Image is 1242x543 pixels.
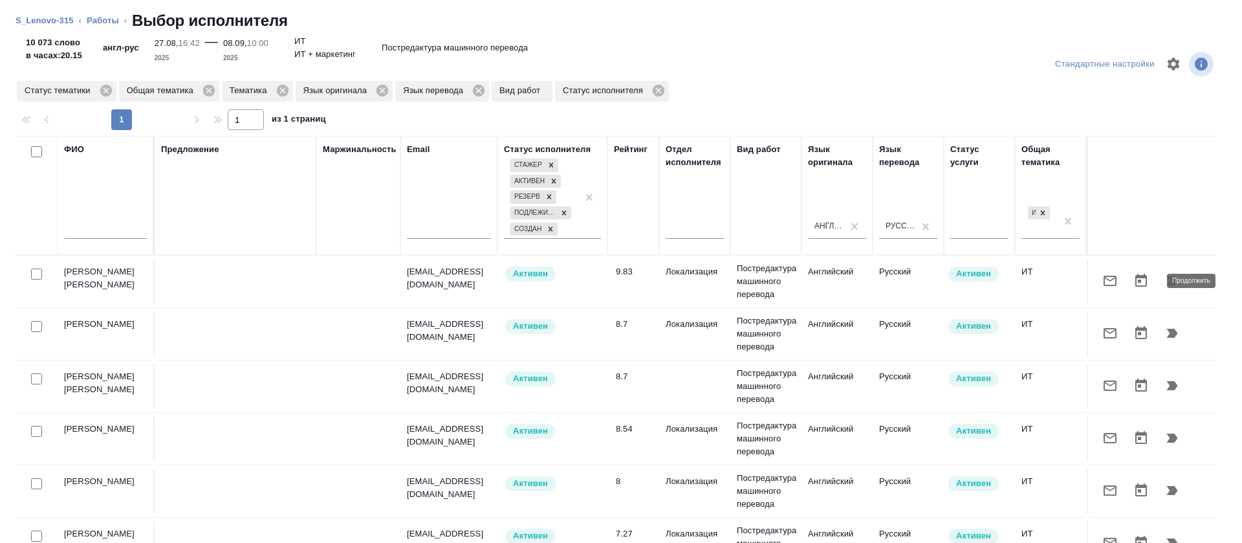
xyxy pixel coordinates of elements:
[58,311,155,357] td: [PERSON_NAME]
[659,416,730,461] td: Локализация
[1015,364,1086,409] td: ИТ
[659,311,730,357] td: Локализация
[382,41,528,54] p: Постредактура машинного перевода
[1086,469,1157,514] td: Рекомендован
[1157,370,1188,401] button: Продолжить
[161,143,219,156] div: Предложение
[513,529,548,542] p: Активен
[509,221,559,238] div: Стажер, Активен, Резерв, Подлежит внедрению, Создан
[956,320,991,333] p: Активен
[64,143,84,156] div: ФИО
[1126,475,1157,506] button: Открыть календарь загрузки
[1157,475,1188,506] button: Продолжить
[31,321,42,332] input: Выбери исполнителей, чтобы отправить приглашение на работу
[737,262,795,301] p: Постредактура машинного перевода
[87,16,119,25] a: Работы
[614,143,648,156] div: Рейтинг
[1052,54,1158,74] div: split button
[407,475,491,501] p: [EMAIL_ADDRESS][DOMAIN_NAME]
[155,38,179,48] p: 27.08,
[513,267,548,280] p: Активен
[659,259,730,304] td: Локализация
[563,84,648,97] p: Статус исполнителя
[737,143,781,156] div: Вид работ
[1189,52,1216,76] span: Посмотреть информацию
[509,189,558,205] div: Стажер, Активен, Резерв, Подлежит внедрению, Создан
[801,364,873,409] td: Английский
[58,416,155,461] td: [PERSON_NAME]
[956,267,991,280] p: Активен
[124,14,127,27] li: ‹
[513,425,548,438] p: Активен
[31,478,42,489] input: Выбери исполнителей, чтобы отправить приглашение на работу
[1015,311,1086,357] td: ИТ
[407,318,491,344] p: [EMAIL_ADDRESS][DOMAIN_NAME]
[513,320,548,333] p: Активен
[504,423,601,440] div: Рядовой исполнитель: назначай с учетом рейтинга
[323,143,397,156] div: Маржинальность
[1095,370,1126,401] button: Отправить предложение о работе
[1126,370,1157,401] button: Открыть календарь загрузки
[616,370,653,383] div: 8.7
[616,423,653,436] div: 8.54
[510,159,544,172] div: Стажер
[119,81,219,102] div: Общая тематика
[1095,423,1126,454] button: Отправить предложение о работе
[510,223,543,236] div: Создан
[509,205,572,221] div: Стажер, Активен, Резерв, Подлежит внедрению, Создан
[294,35,306,48] p: ИТ
[303,84,372,97] p: Язык оригинала
[403,84,468,97] p: Язык перевода
[79,14,82,27] li: ‹
[1086,259,1157,304] td: Рекомендован
[510,175,547,188] div: Активен
[1095,265,1126,296] button: Отправить предложение о работе
[950,143,1008,169] div: Статус услуги
[504,265,601,283] div: Рядовой исполнитель: назначай с учетом рейтинга
[499,84,545,97] p: Вид работ
[808,143,866,169] div: Язык оригинала
[879,143,937,169] div: Язык перевода
[1095,318,1126,349] button: Отправить предложение о работе
[1021,143,1080,169] div: Общая тематика
[1015,259,1086,304] td: ИТ
[1095,475,1126,506] button: Отправить предложение о работе
[247,38,268,48] p: 10:00
[25,84,95,97] p: Статус тематики
[26,36,82,49] p: 10 073 слово
[510,206,557,220] div: Подлежит внедрению
[801,469,873,514] td: Английский
[31,373,42,384] input: Выбери исполнителей, чтобы отправить приглашение на работу
[513,477,548,490] p: Активен
[737,472,795,511] p: Постредактура машинного перевода
[616,527,653,540] div: 7.27
[223,38,247,48] p: 08.09,
[873,364,944,409] td: Русский
[272,111,326,130] span: из 1 страниц
[179,38,200,48] p: 16:42
[230,84,272,97] p: Тематика
[1027,205,1051,221] div: ИТ
[956,477,991,490] p: Активен
[31,269,42,280] input: Выбери исполнителей, чтобы отправить приглашение на работу
[555,81,669,102] div: Статус исполнителя
[222,81,293,102] div: Тематика
[616,475,653,488] div: 8
[509,157,560,173] div: Стажер, Активен, Резерв, Подлежит внедрению, Создан
[873,311,944,357] td: Русский
[801,311,873,357] td: Английский
[504,475,601,493] div: Рядовой исполнитель: назначай с учетом рейтинга
[407,370,491,396] p: [EMAIL_ADDRESS][DOMAIN_NAME]
[616,318,653,331] div: 8.7
[510,190,542,204] div: Резерв
[58,259,155,304] td: [PERSON_NAME] [PERSON_NAME]
[873,259,944,304] td: Русский
[205,31,218,65] div: —
[814,221,844,232] div: Английский
[956,529,991,542] p: Активен
[58,364,155,409] td: [PERSON_NAME] [PERSON_NAME]
[16,16,74,25] a: S_Lenovo-315
[801,259,873,304] td: Английский
[31,531,42,542] input: Выбери исполнителей, чтобы отправить приглашение на работу
[1126,265,1157,296] button: Открыть календарь загрузки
